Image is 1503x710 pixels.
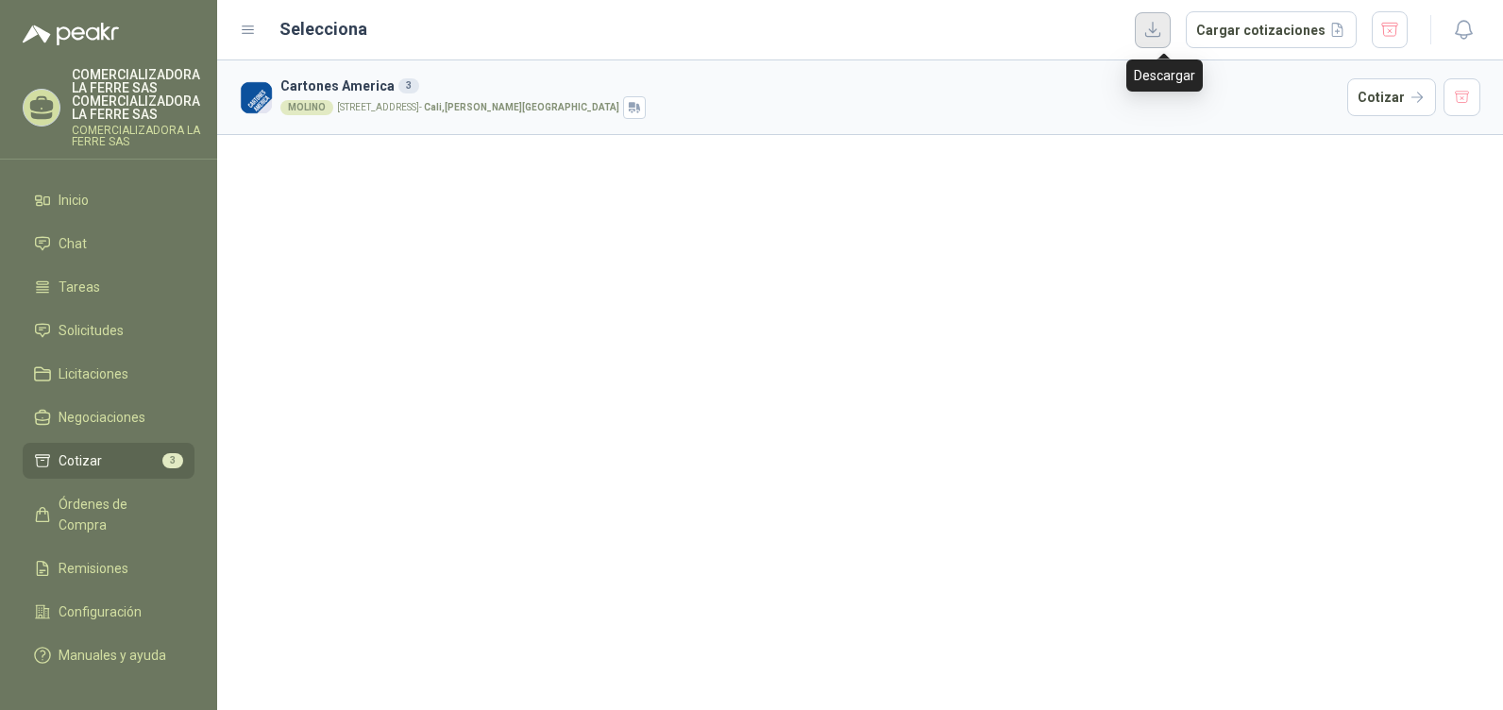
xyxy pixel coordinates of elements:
a: Tareas [23,269,194,305]
a: Chat [23,226,194,262]
div: 3 [398,78,419,93]
span: Remisiones [59,558,128,579]
span: Configuración [59,601,142,622]
span: Licitaciones [59,363,128,384]
button: Cotizar [1347,78,1436,116]
p: COMERCIALIZADORA LA FERRE SAS [72,125,200,147]
span: Chat [59,233,87,254]
a: Negociaciones [23,399,194,435]
span: Inicio [59,190,89,211]
h3: Cartones America [280,76,1340,96]
div: Descargar [1126,59,1203,92]
p: [STREET_ADDRESS] - [337,103,619,112]
span: Solicitudes [59,320,124,341]
span: Tareas [59,277,100,297]
span: Negociaciones [59,407,145,428]
span: Cotizar [59,450,102,471]
a: Inicio [23,182,194,218]
span: 3 [162,453,183,468]
button: Cargar cotizaciones [1186,11,1357,49]
span: Órdenes de Compra [59,494,177,535]
div: MOLINO [280,100,333,115]
h2: Selecciona [279,16,367,42]
a: Manuales y ayuda [23,637,194,673]
img: Logo peakr [23,23,119,45]
a: Cotizar3 [23,443,194,479]
img: Company Logo [240,81,273,114]
a: Configuración [23,594,194,630]
a: Solicitudes [23,313,194,348]
a: Licitaciones [23,356,194,392]
p: COMERCIALIZADORA LA FERRE SAS COMERCIALIZADORA LA FERRE SAS [72,68,200,121]
a: Remisiones [23,550,194,586]
strong: Cali , [PERSON_NAME][GEOGRAPHIC_DATA] [424,102,619,112]
span: Manuales y ayuda [59,645,166,666]
a: Órdenes de Compra [23,486,194,543]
